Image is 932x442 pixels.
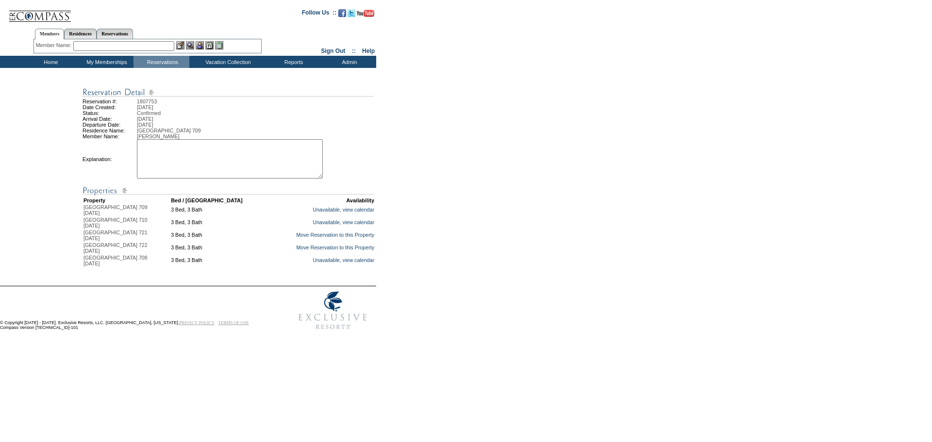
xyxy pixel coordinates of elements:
[320,56,376,68] td: Admin
[83,86,374,98] img: Reservation Detail
[171,204,268,216] td: 3 Bed, 3 Bath
[137,133,180,139] span: [PERSON_NAME]
[137,116,153,122] span: [DATE]
[189,56,265,68] td: Vacation Collection
[196,41,204,49] img: Impersonate
[313,257,374,263] a: Unavailable, view calendar
[348,12,355,18] a: Follow us on Twitter
[362,48,375,54] a: Help
[83,204,170,210] div: [GEOGRAPHIC_DATA] 709
[8,2,71,22] img: Compass Home
[296,232,374,238] a: Move Reservation to this Property
[269,197,374,203] td: Availability
[313,207,374,213] a: Unavailable, view calendar
[289,286,376,335] img: Exclusive Resorts
[133,56,189,68] td: Reservations
[171,229,268,241] td: 3 Bed, 3 Bath
[35,29,65,39] a: Members
[338,9,346,17] img: Become our fan on Facebook
[78,56,133,68] td: My Memberships
[83,104,137,110] td: Date Created:
[348,9,355,17] img: Follow us on Twitter
[176,41,184,49] img: b_edit.gif
[313,219,374,225] a: Unavailable, view calendar
[171,197,268,203] td: Bed / [GEOGRAPHIC_DATA]
[265,56,320,68] td: Reports
[83,116,137,122] td: Arrival Date:
[296,245,374,250] a: Move Reservation to this Property
[83,229,170,235] div: [GEOGRAPHIC_DATA] 721
[83,242,170,248] div: [GEOGRAPHIC_DATA] 722
[83,261,100,266] span: [DATE]
[179,320,215,325] a: PRIVACY POLICY
[83,133,137,139] td: Member Name:
[83,235,100,241] span: [DATE]
[357,12,374,18] a: Subscribe to our YouTube Channel
[36,41,73,49] div: Member Name:
[321,48,345,54] a: Sign Out
[137,104,153,110] span: [DATE]
[215,41,223,49] img: b_calculator.gif
[171,217,268,229] td: 3 Bed, 3 Bath
[83,128,137,133] td: Residence Name:
[205,41,214,49] img: Reservations
[83,184,374,196] img: Reservation Detail
[338,12,346,18] a: Become our fan on Facebook
[97,29,133,39] a: Reservations
[83,122,137,128] td: Departure Date:
[64,29,97,39] a: Residences
[218,320,249,325] a: TERMS OF USE
[186,41,194,49] img: View
[83,248,100,254] span: [DATE]
[83,98,137,104] td: Reservation #:
[83,223,100,229] span: [DATE]
[83,110,137,116] td: Status:
[137,122,153,128] span: [DATE]
[83,197,170,203] td: Property
[171,242,268,254] td: 3 Bed, 3 Bath
[83,217,170,223] div: [GEOGRAPHIC_DATA] 710
[83,139,137,179] td: Explanation:
[137,128,201,133] span: [GEOGRAPHIC_DATA] 709
[22,56,78,68] td: Home
[302,8,336,20] td: Follow Us ::
[83,210,100,216] span: [DATE]
[83,255,170,261] div: [GEOGRAPHIC_DATA] 708
[171,255,268,266] td: 3 Bed, 3 Bath
[357,10,374,17] img: Subscribe to our YouTube Channel
[352,48,356,54] span: ::
[137,98,157,104] span: 1807753
[137,110,161,116] span: Confirmed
